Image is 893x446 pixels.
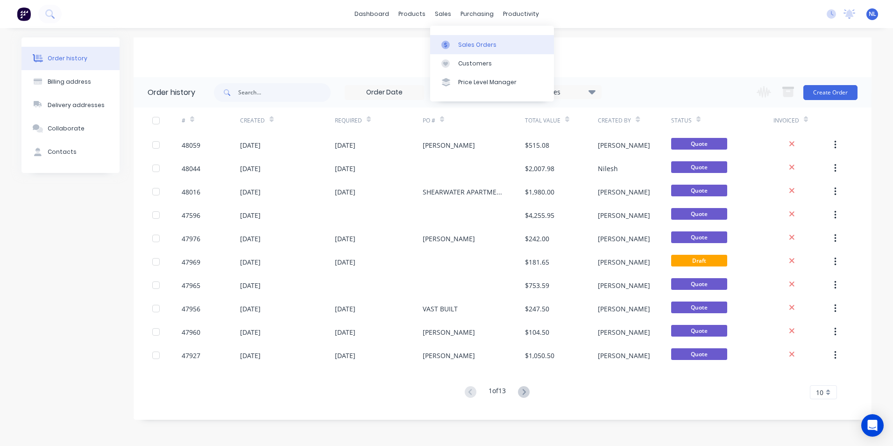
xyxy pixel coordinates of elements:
div: PO # [423,116,435,125]
div: Total Value [525,108,598,133]
input: Order Date [345,86,424,100]
button: Order history [21,47,120,70]
div: Status [671,108,773,133]
span: Quote [671,325,727,337]
span: Quote [671,278,727,290]
div: Open Intercom Messenger [861,414,884,437]
div: [DATE] [335,164,355,173]
div: [DATE] [335,304,355,314]
div: [DATE] [240,164,261,173]
div: [DATE] [335,351,355,360]
div: Sales Orders [458,41,496,49]
div: $104.50 [525,327,549,337]
div: Status [671,116,692,125]
div: $4,255.95 [525,210,554,220]
span: Quote [671,138,727,150]
div: [DATE] [335,257,355,267]
div: $2,007.98 [525,164,554,173]
div: [PERSON_NAME] [598,187,650,197]
div: 48016 [182,187,200,197]
div: Nilesh [598,164,618,173]
span: Quote [671,348,727,360]
button: Billing address [21,70,120,94]
div: [DATE] [240,210,261,220]
div: [PERSON_NAME] [598,304,650,314]
div: Contacts [48,148,77,156]
div: Order history [48,54,87,63]
span: Draft [671,255,727,266]
div: purchasing [456,7,498,21]
div: Created By [598,108,671,133]
div: Required [335,108,423,133]
div: Total Value [525,116,560,125]
div: Order history [148,87,195,98]
a: Sales Orders [430,35,554,54]
div: Created [240,108,335,133]
button: Contacts [21,140,120,164]
div: [DATE] [335,327,355,337]
span: Quote [671,208,727,220]
div: [DATE] [335,187,355,197]
div: VAST BUILT [423,304,458,314]
div: Price Level Manager [458,78,517,86]
div: [DATE] [335,140,355,150]
div: 47956 [182,304,200,314]
div: [PERSON_NAME] [598,210,650,220]
div: [DATE] [240,281,261,290]
span: NL [869,10,876,18]
span: Quote [671,185,727,196]
div: $1,980.00 [525,187,554,197]
div: $247.50 [525,304,549,314]
div: [PERSON_NAME] [598,351,650,360]
div: Created [240,116,265,125]
button: Create Order [803,85,858,100]
button: Collaborate [21,117,120,140]
div: [PERSON_NAME] [423,234,475,244]
div: $515.08 [525,140,549,150]
a: Customers [430,54,554,73]
div: Collaborate [48,124,85,133]
span: Quote [671,302,727,313]
div: [PERSON_NAME] [598,140,650,150]
img: Factory [17,7,31,21]
input: Search... [238,83,331,102]
div: 5 Statuses [523,87,601,97]
div: # [182,108,240,133]
div: $181.65 [525,257,549,267]
div: Created By [598,116,631,125]
div: 48044 [182,164,200,173]
div: [DATE] [335,234,355,244]
div: [DATE] [240,351,261,360]
div: Invoiced [773,116,799,125]
div: 47976 [182,234,200,244]
div: Required [335,116,362,125]
span: Quote [671,231,727,243]
div: [DATE] [240,304,261,314]
span: Quote [671,161,727,173]
div: Billing address [48,78,91,86]
div: 47927 [182,351,200,360]
div: 47596 [182,210,200,220]
div: Delivery addresses [48,101,105,109]
div: [PERSON_NAME] [598,257,650,267]
div: sales [430,7,456,21]
div: [PERSON_NAME] [598,281,650,290]
div: [PERSON_NAME] [423,351,475,360]
div: [DATE] [240,187,261,197]
div: $1,050.50 [525,351,554,360]
div: productivity [498,7,544,21]
span: 10 [816,388,823,397]
a: dashboard [350,7,394,21]
button: Delivery addresses [21,94,120,117]
div: # [182,116,185,125]
div: [PERSON_NAME] [423,140,475,150]
div: 47969 [182,257,200,267]
a: Price Level Manager [430,73,554,92]
div: [DATE] [240,257,261,267]
div: $242.00 [525,234,549,244]
div: [PERSON_NAME] [423,327,475,337]
div: products [394,7,430,21]
div: 48059 [182,140,200,150]
div: 1 of 13 [489,386,506,399]
div: [PERSON_NAME] [598,234,650,244]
